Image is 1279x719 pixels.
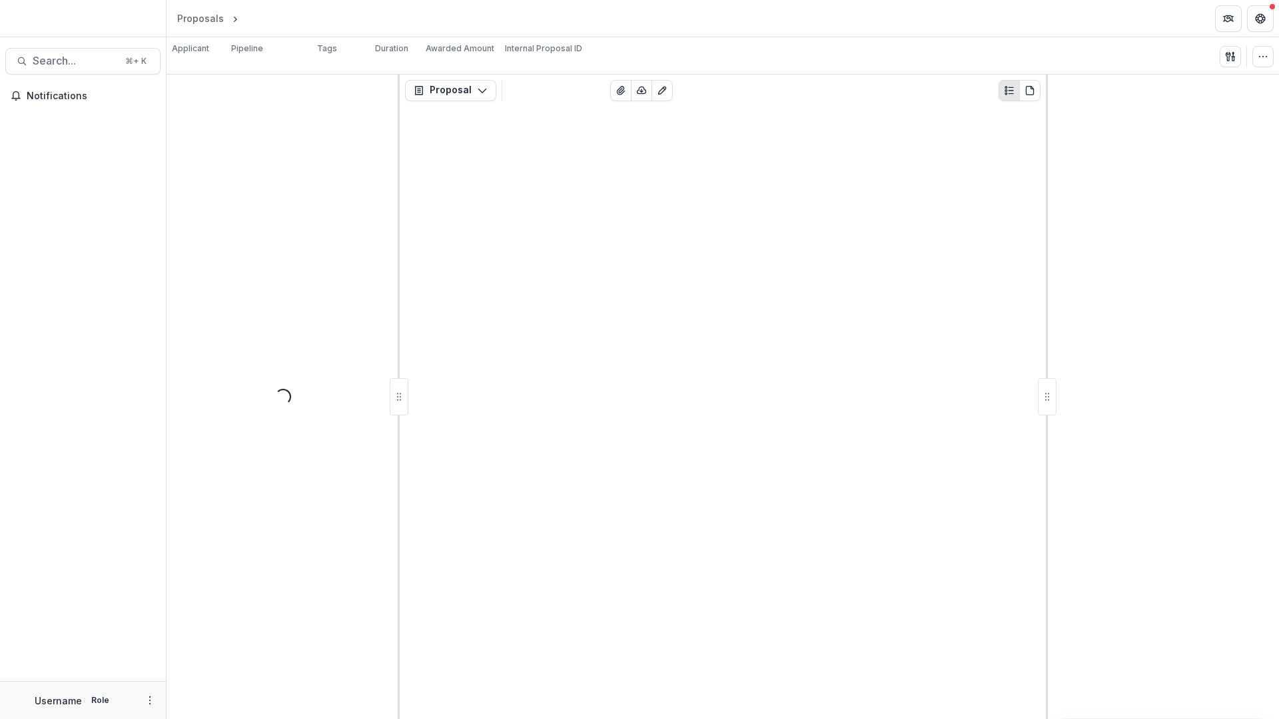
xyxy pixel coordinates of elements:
span: Search... [33,55,117,67]
div: Proposals [177,11,224,25]
a: Proposals [172,9,229,28]
button: Plaintext view [999,80,1020,101]
p: Awarded Amount [426,43,494,55]
button: More [142,692,158,708]
button: Edit as form [651,80,673,101]
p: Role [87,694,113,706]
span: Notifications [27,91,155,102]
button: Proposal [405,80,496,101]
div: ⌘ + K [123,54,149,69]
nav: breadcrumb [172,9,298,28]
button: Search... [5,48,161,75]
p: Tags [317,43,337,55]
button: Get Help [1247,5,1274,32]
p: Applicant [172,43,209,55]
button: View Attached Files [610,80,632,101]
button: Partners [1215,5,1242,32]
p: Duration [375,43,408,55]
p: Pipeline [231,43,263,55]
button: Notifications [5,85,161,107]
button: PDF view [1019,80,1041,101]
p: Internal Proposal ID [505,43,582,55]
p: Username [35,694,82,708]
